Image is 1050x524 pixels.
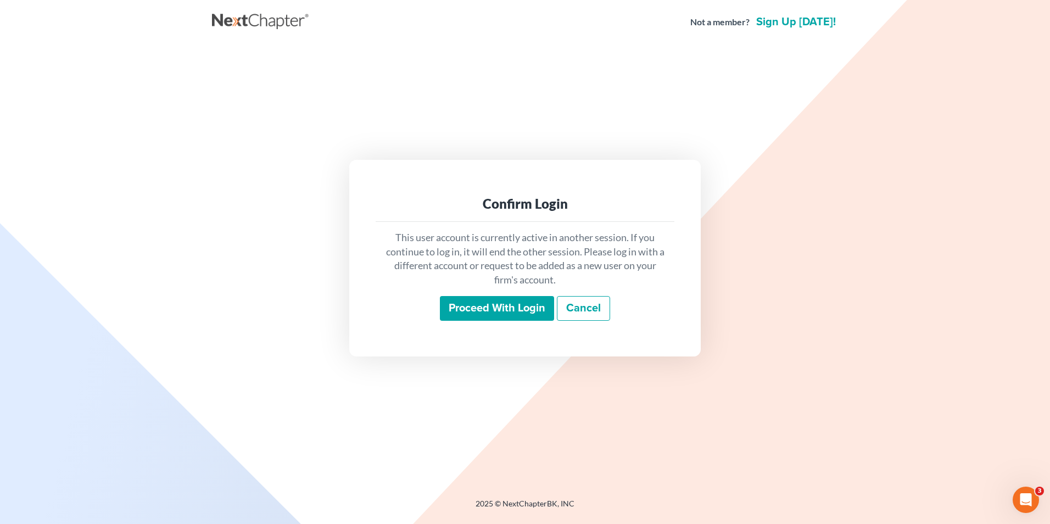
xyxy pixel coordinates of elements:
iframe: Intercom live chat [1013,487,1039,513]
input: Proceed with login [440,296,554,321]
p: This user account is currently active in another session. If you continue to log in, it will end ... [384,231,666,287]
div: Confirm Login [384,195,666,213]
a: Sign up [DATE]! [754,16,838,27]
div: 2025 © NextChapterBK, INC [212,498,838,518]
a: Cancel [557,296,610,321]
strong: Not a member? [690,16,750,29]
span: 3 [1035,487,1044,495]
